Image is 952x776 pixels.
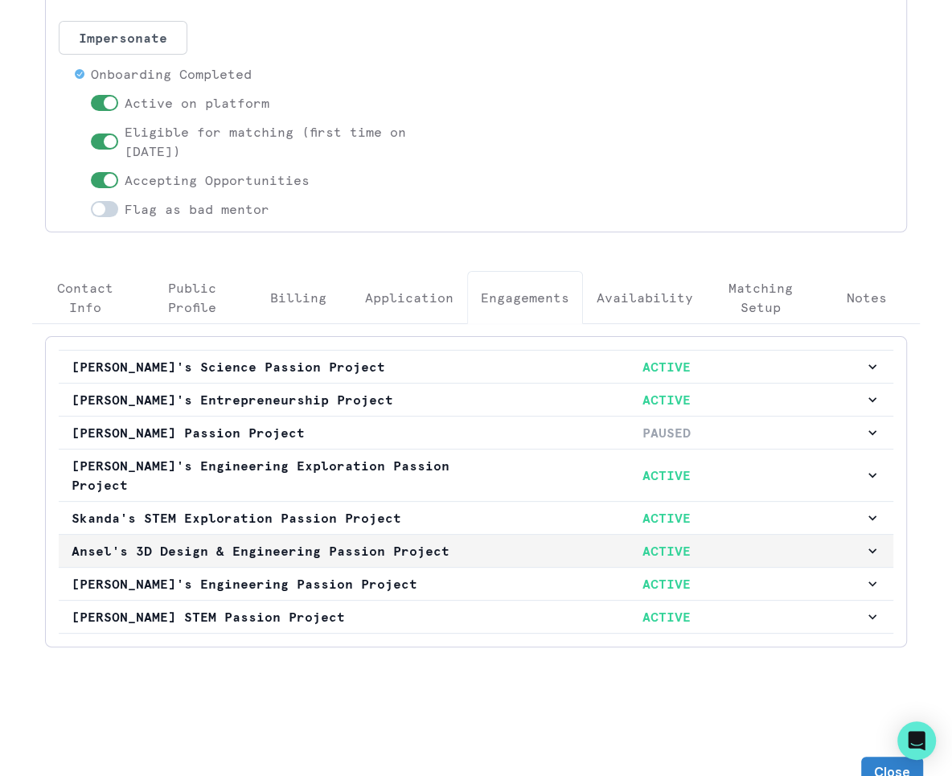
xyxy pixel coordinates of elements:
p: Billing [270,288,326,307]
p: ACTIVE [468,607,864,626]
p: ACTIVE [468,466,864,485]
button: [PERSON_NAME]'s Engineering Passion ProjectACTIVE [59,568,893,600]
p: ACTIVE [468,574,864,593]
button: Impersonate [59,21,187,55]
button: [PERSON_NAME]'s Engineering Exploration Passion ProjectACTIVE [59,450,893,501]
p: [PERSON_NAME] Passion Project [72,423,468,442]
button: [PERSON_NAME]'s Science Passion ProjectACTIVE [59,351,893,383]
p: Public Profile [152,278,231,317]
button: Ansel's 3D Design & Engineering Passion ProjectACTIVE [59,535,893,567]
p: Engagements [481,288,569,307]
p: Ansel's 3D Design & Engineering Passion Project [72,541,468,560]
p: [PERSON_NAME]'s Engineering Passion Project [72,574,468,593]
p: Matching Setup [720,278,799,317]
p: Eligible for matching (first time on [DATE]) [125,122,460,161]
p: Accepting Opportunities [125,170,310,190]
div: Open Intercom Messenger [897,721,936,760]
p: [PERSON_NAME] STEM Passion Project [72,607,468,626]
p: Application [365,288,453,307]
p: Availability [597,288,693,307]
p: [PERSON_NAME]'s Engineering Exploration Passion Project [72,456,468,495]
p: [PERSON_NAME]'s Science Passion Project [72,357,468,376]
p: PAUSED [468,423,864,442]
button: [PERSON_NAME] STEM Passion ProjectACTIVE [59,601,893,633]
p: Notes [847,288,887,307]
p: ACTIVE [468,390,864,409]
button: Skanda's STEM Exploration Passion ProjectACTIVE [59,502,893,534]
p: Skanda's STEM Exploration Passion Project [72,508,468,528]
p: Active on platform [125,93,269,113]
button: [PERSON_NAME]'s Entrepreneurship ProjectACTIVE [59,384,893,416]
button: [PERSON_NAME] Passion ProjectPAUSED [59,417,893,449]
p: Flag as bad mentor [125,199,269,219]
p: Onboarding Completed [91,64,252,84]
p: ACTIVE [468,541,864,560]
p: ACTIVE [468,508,864,528]
p: [PERSON_NAME]'s Entrepreneurship Project [72,390,468,409]
p: Contact Info [46,278,125,317]
p: ACTIVE [468,357,864,376]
